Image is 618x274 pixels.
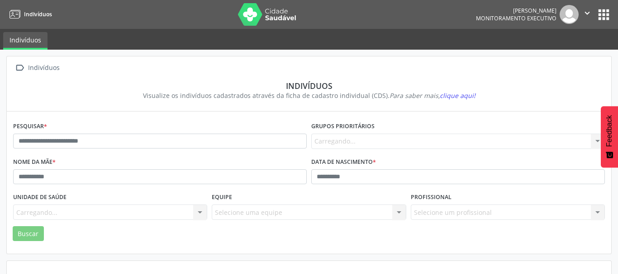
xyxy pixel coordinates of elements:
button: apps [596,7,612,23]
button:  [579,5,596,24]
div: [PERSON_NAME] [476,7,556,14]
span: Indivíduos [24,10,52,18]
label: Profissional [411,190,452,204]
span: clique aqui! [440,91,475,100]
i:  [13,61,26,74]
span: Feedback [605,115,613,147]
img: img [560,5,579,24]
label: Nome da mãe [13,155,56,169]
a: Indivíduos [3,32,48,50]
div: Indivíduos [19,81,599,91]
i:  [582,8,592,18]
label: Equipe [212,190,232,204]
span: Monitoramento Executivo [476,14,556,22]
a:  Indivíduos [13,61,61,74]
i: Para saber mais, [390,91,475,100]
label: Grupos prioritários [311,120,375,134]
button: Feedback - Mostrar pesquisa [601,106,618,167]
a: Indivíduos [6,7,52,22]
label: Unidade de saúde [13,190,67,204]
div: Indivíduos [26,61,61,74]
div: Visualize os indivíduos cadastrados através da ficha de cadastro individual (CDS). [19,91,599,100]
label: Pesquisar [13,120,47,134]
label: Data de nascimento [311,155,376,169]
button: Buscar [13,226,44,241]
